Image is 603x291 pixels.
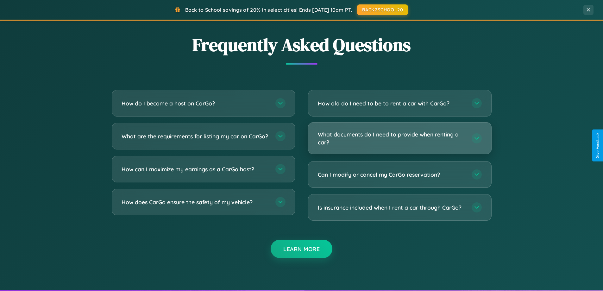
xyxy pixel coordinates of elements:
[271,240,332,258] button: Learn More
[122,165,269,173] h3: How can I maximize my earnings as a CarGo host?
[112,33,492,57] h2: Frequently Asked Questions
[318,171,465,179] h3: Can I modify or cancel my CarGo reservation?
[185,7,352,13] span: Back to School savings of 20% in select cities! Ends [DATE] 10am PT.
[357,4,408,15] button: BACK2SCHOOL20
[318,130,465,146] h3: What documents do I need to provide when renting a car?
[122,132,269,140] h3: What are the requirements for listing my car on CarGo?
[122,99,269,107] h3: How do I become a host on CarGo?
[122,198,269,206] h3: How does CarGo ensure the safety of my vehicle?
[318,204,465,212] h3: Is insurance included when I rent a car through CarGo?
[318,99,465,107] h3: How old do I need to be to rent a car with CarGo?
[595,133,600,158] div: Give Feedback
